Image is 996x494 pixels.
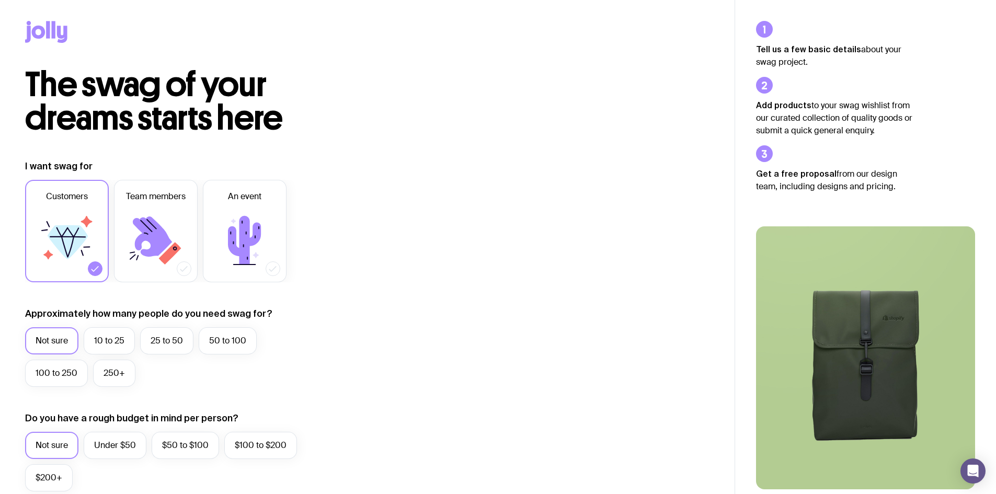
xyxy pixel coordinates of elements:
[25,307,272,320] label: Approximately how many people do you need swag for?
[756,167,913,193] p: from our design team, including designs and pricing.
[25,160,93,173] label: I want swag for
[126,190,186,203] span: Team members
[25,432,78,459] label: Not sure
[84,432,146,459] label: Under $50
[756,169,837,178] strong: Get a free proposal
[25,64,283,139] span: The swag of your dreams starts here
[960,458,986,484] div: Open Intercom Messenger
[25,360,88,387] label: 100 to 250
[46,190,88,203] span: Customers
[152,432,219,459] label: $50 to $100
[84,327,135,354] label: 10 to 25
[756,100,811,110] strong: Add products
[25,412,238,424] label: Do you have a rough budget in mind per person?
[224,432,297,459] label: $100 to $200
[228,190,261,203] span: An event
[756,43,913,68] p: about your swag project.
[756,44,861,54] strong: Tell us a few basic details
[93,360,135,387] label: 250+
[199,327,257,354] label: 50 to 100
[25,464,73,491] label: $200+
[140,327,193,354] label: 25 to 50
[25,327,78,354] label: Not sure
[756,99,913,137] p: to your swag wishlist from our curated collection of quality goods or submit a quick general enqu...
